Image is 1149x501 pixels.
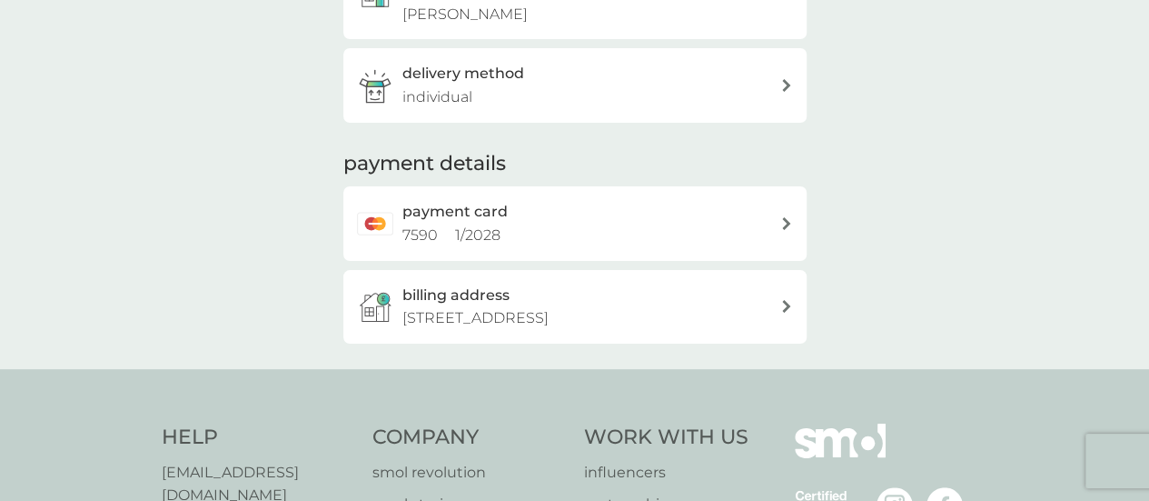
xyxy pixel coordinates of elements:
h3: billing address [402,284,510,307]
h4: Company [372,424,566,452]
a: payment card7590 1/2028 [343,186,807,260]
button: billing address[STREET_ADDRESS] [343,270,807,344]
a: delivery methodindividual [343,48,807,122]
span: 7590 [402,226,438,244]
a: influencers [584,461,748,485]
p: [STREET_ADDRESS] [402,306,549,330]
h3: delivery method [402,62,524,85]
h4: Help [162,424,355,452]
img: smol [795,424,886,486]
h2: payment details [343,150,506,178]
span: 1 / 2028 [455,226,500,244]
p: individual [402,85,472,109]
h2: payment card [402,200,508,224]
a: smol revolution [372,461,566,485]
h4: Work With Us [584,424,748,452]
